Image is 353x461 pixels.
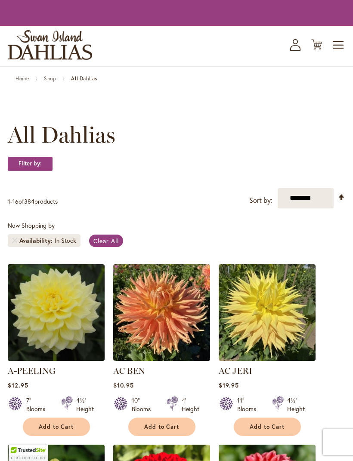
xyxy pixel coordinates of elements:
[250,423,285,430] span: Add to Cart
[39,423,74,430] span: Add to Cart
[219,354,316,363] a: AC Jeri
[24,197,34,205] span: 384
[8,381,28,389] span: $12.95
[8,197,10,205] span: 1
[12,238,17,243] a: Remove Availability In Stock
[8,195,58,208] p: - of products
[55,236,76,245] div: In Stock
[219,264,316,361] img: AC Jeri
[234,418,301,436] button: Add to Cart
[219,381,239,389] span: $19.95
[8,122,115,148] span: All Dahlias
[128,418,195,436] button: Add to Cart
[8,156,53,171] strong: Filter by:
[113,354,210,363] a: AC BEN
[6,430,31,455] iframe: Launch Accessibility Center
[23,418,90,436] button: Add to Cart
[93,237,119,245] span: Clear All
[144,423,180,430] span: Add to Cart
[287,396,305,413] div: 4½' Height
[44,75,56,82] a: Shop
[113,264,210,361] img: AC BEN
[219,366,252,376] a: AC JERI
[8,264,105,361] img: A-Peeling
[249,192,272,208] label: Sort by:
[113,366,145,376] a: AC BEN
[8,354,105,363] a: A-Peeling
[76,396,94,413] div: 4½' Height
[113,381,134,389] span: $10.95
[132,396,156,413] div: 10" Blooms
[12,197,19,205] span: 16
[26,396,51,413] div: 7" Blooms
[8,366,56,376] a: A-PEELING
[19,236,55,245] span: Availability
[237,396,262,413] div: 11" Blooms
[89,235,123,247] a: Clear All
[8,221,55,229] span: Now Shopping by
[182,396,199,413] div: 4' Height
[8,30,92,60] a: store logo
[71,75,97,82] strong: All Dahlias
[15,75,29,82] a: Home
